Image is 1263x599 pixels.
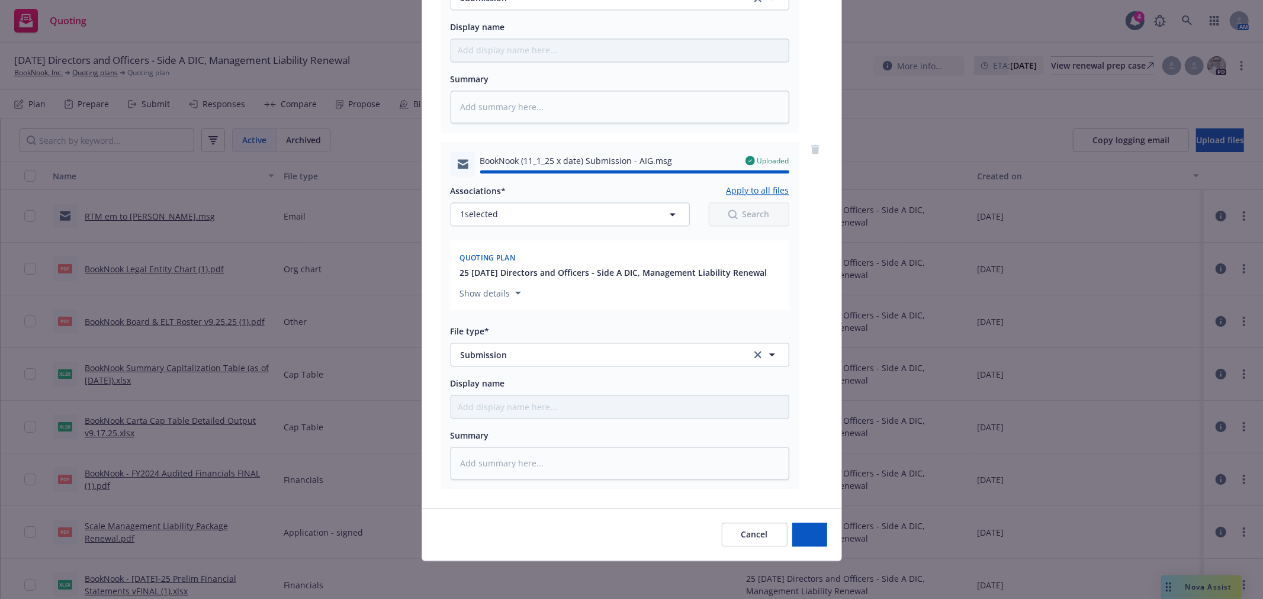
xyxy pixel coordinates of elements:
span: BookNook (11_1_25 x date) Submission - AIG.msg [480,154,673,167]
span: File type* [451,326,490,337]
span: Display name [451,378,505,389]
span: Submission [461,349,735,361]
button: Add files [792,523,827,546]
span: Uploaded [757,156,789,166]
span: Cancel [741,529,768,540]
button: Apply to all files [727,183,789,198]
button: 1selected [451,202,690,226]
span: Quoting plan [460,253,516,263]
button: Show details [455,286,526,300]
button: Cancel [722,523,788,546]
span: Add files [792,529,827,540]
a: remove [808,142,822,156]
input: Add display name here... [451,39,789,62]
a: clear selection [751,347,765,362]
button: Submissionclear selection [451,343,789,366]
button: 25 [DATE] Directors and Officers - Side A DIC, Management Liability Renewal [460,266,767,279]
span: Summary [451,73,489,85]
span: Associations* [451,185,506,197]
span: 1 selected [461,208,499,220]
span: Summary [451,430,489,441]
input: Add display name here... [451,395,789,418]
span: Display name [451,21,505,33]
